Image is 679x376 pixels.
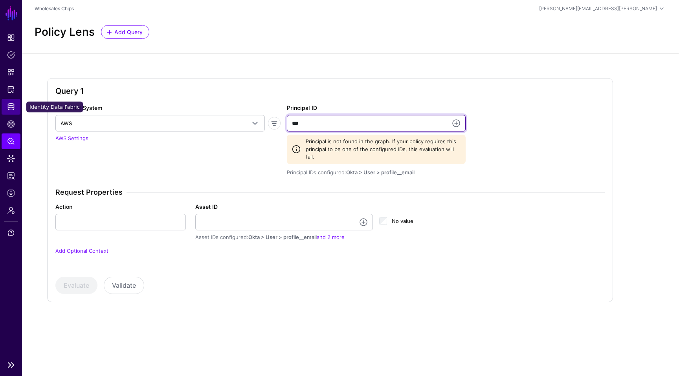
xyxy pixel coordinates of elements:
h2: Policy Lens [35,26,95,39]
span: Okta > User > profile__email [248,234,317,240]
a: Policy Lens [2,133,20,149]
span: Policies [7,51,15,59]
a: and 2 more [317,234,345,240]
label: Action [55,203,72,211]
span: Add Query [114,28,144,36]
label: Principal ID [287,104,317,112]
span: CAEP Hub [7,120,15,128]
a: Logs [2,185,20,201]
a: Wholesales Chips [35,5,74,11]
span: Logs [7,189,15,197]
a: Data Lens [2,151,20,166]
span: Protected Systems [7,86,15,93]
a: Identity Data Fabric [2,99,20,115]
button: Validate [104,277,144,294]
div: Identity Data Fabric [26,102,83,113]
span: Policy Lens [7,137,15,145]
span: Okta > User > profile__email [346,169,415,175]
a: Protected Systems [2,82,20,97]
div: [PERSON_NAME][EMAIL_ADDRESS][PERSON_NAME] [539,5,657,12]
a: AWS Settings [55,135,88,141]
span: Data Lens [7,155,15,162]
a: Reports [2,168,20,184]
span: Identity Data Fabric [7,103,15,111]
span: Reports [7,172,15,180]
span: AWS [61,120,72,126]
span: Dashboard [7,34,15,42]
span: Snippets [7,68,15,76]
a: Admin [2,203,20,218]
div: Principal IDs configured: [287,135,466,176]
span: Admin [7,206,15,214]
a: SGNL [5,5,18,22]
div: Principal is not found in the graph. If your policy requires this principal to be one of the conf... [301,138,461,161]
span: Request Properties [55,188,127,197]
h2: Query 1 [55,86,605,96]
a: Snippets [2,64,20,80]
label: Asset ID [195,203,218,211]
span: No value [392,218,413,224]
a: Policies [2,47,20,63]
a: Dashboard [2,30,20,46]
a: Add Optional Context [55,248,108,254]
a: CAEP Hub [2,116,20,132]
div: Asset IDs configured: [195,234,373,241]
span: Support [7,229,15,237]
